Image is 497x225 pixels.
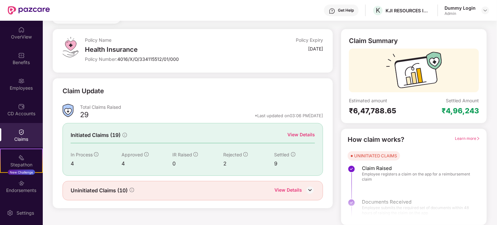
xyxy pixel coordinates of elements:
div: 29 [80,110,89,121]
div: Get Help [338,8,354,13]
img: svg+xml;base64,PHN2ZyBpZD0iQ0RfQWNjb3VudHMiIGRhdGEtbmFtZT0iQ0QgQWNjb3VudHMiIHhtbG5zPSJodHRwOi8vd3... [18,103,25,110]
span: IR Raised [172,152,192,157]
div: 9 [274,160,315,168]
span: info-circle [94,152,98,157]
div: 4 [71,160,121,168]
img: svg+xml;base64,PHN2ZyB4bWxucz0iaHR0cDovL3d3dy53My5vcmcvMjAwMC9zdmciIHdpZHRoPSI0OS4zMiIgaGVpZ2h0PS... [63,37,78,57]
div: View Details [287,131,315,138]
img: svg+xml;base64,PHN2ZyBpZD0iU3RlcC1Eb25lLTMyeDMyIiB4bWxucz0iaHR0cDovL3d3dy53My5vcmcvMjAwMC9zdmciIH... [348,165,355,173]
span: info-circle [193,152,198,157]
div: Estimated amount [349,97,414,104]
div: UNINITIATED CLAIMS [354,152,397,159]
img: svg+xml;base64,PHN2ZyBpZD0iQmVuZWZpdHMiIHhtbG5zPSJodHRwOi8vd3d3LnczLm9yZy8yMDAwL3N2ZyIgd2lkdGg9Ij... [18,52,25,59]
span: info-circle [291,152,295,157]
span: Rejected [223,152,242,157]
div: Settings [15,210,36,216]
img: svg+xml;base64,PHN2ZyB4bWxucz0iaHR0cDovL3d3dy53My5vcmcvMjAwMC9zdmciIHdpZHRoPSIyMSIgaGVpZ2h0PSIyMC... [18,154,25,161]
span: right [476,137,480,141]
span: Learn more [455,136,480,141]
span: Employee registers a claim on the app for a reimbursement claim [362,172,474,182]
img: svg+xml;base64,PHN2ZyBpZD0iSG9tZSIgeG1sbnM9Imh0dHA6Ly93d3cudzMub3JnLzIwMDAvc3ZnIiB3aWR0aD0iMjAiIG... [18,27,25,33]
img: svg+xml;base64,PHN2ZyBpZD0iRHJvcGRvd24tMzJ4MzIiIHhtbG5zPSJodHRwOi8vd3d3LnczLm9yZy8yMDAwL3N2ZyIgd2... [483,8,488,13]
div: Stepathon [1,162,42,168]
div: Policy Expiry [296,37,323,43]
img: ClaimsSummaryIcon [63,104,74,117]
span: info-circle [243,152,248,157]
img: svg+xml;base64,PHN2ZyBpZD0iU2V0dGluZy0yMHgyMCIgeG1sbnM9Imh0dHA6Ly93d3cudzMub3JnLzIwMDAvc3ZnIiB3aW... [7,210,13,216]
span: Claim Raised [362,165,474,172]
div: Total Claims Raised [80,104,323,110]
div: New Challenge [8,170,35,175]
div: 0 [172,160,223,168]
div: Claim Summary [349,37,398,45]
span: info-circle [130,188,134,192]
div: Policy Number: [85,56,244,62]
div: 4 [121,160,172,168]
span: Uninitiated Claims (10) [71,186,128,195]
div: Policy Name [85,37,244,43]
img: svg+xml;base64,PHN2ZyBpZD0iRW5kb3JzZW1lbnRzIiB4bWxucz0iaHR0cDovL3d3dy53My5vcmcvMjAwMC9zdmciIHdpZH... [18,180,25,186]
span: In Process [71,152,93,157]
img: svg+xml;base64,PHN2ZyB3aWR0aD0iMTcyIiBoZWlnaHQ9IjExMyIgdmlld0JveD0iMCAwIDE3MiAxMTMiIGZpbGw9Im5vbm... [386,52,442,92]
span: 4016/X/O/334115512/01/000 [117,56,179,62]
span: info-circle [122,133,127,137]
div: [DATE] [308,46,323,52]
span: info-circle [144,152,149,157]
div: How claim works? [348,135,404,145]
div: ₹4,96,243 [442,106,479,115]
div: Health Insurance [85,46,244,53]
div: ₹6,47,788.65 [349,106,414,115]
div: View Details [274,186,302,195]
img: DownIcon [305,185,315,195]
img: svg+xml;base64,PHN2ZyBpZD0iSGVscC0zMngzMiIgeG1sbnM9Imh0dHA6Ly93d3cudzMub3JnLzIwMDAvc3ZnIiB3aWR0aD... [329,8,335,14]
span: Initiated Claims (19) [71,131,121,139]
div: *Last updated on 03:06 PM[DATE] [255,113,323,118]
div: Claim Update [63,86,104,96]
div: 2 [223,160,274,168]
span: K [376,6,380,14]
img: svg+xml;base64,PHN2ZyBpZD0iRW1wbG95ZWVzIiB4bWxucz0iaHR0cDovL3d3dy53My5vcmcvMjAwMC9zdmciIHdpZHRoPS... [18,78,25,84]
span: Settled [274,152,290,157]
span: Approved [121,152,143,157]
div: Admin [445,11,476,16]
div: Dummy Login [445,5,476,11]
img: svg+xml;base64,PHN2ZyBpZD0iQ2xhaW0iIHhtbG5zPSJodHRwOi8vd3d3LnczLm9yZy8yMDAwL3N2ZyIgd2lkdGg9IjIwIi... [18,129,25,135]
img: New Pazcare Logo [8,6,50,15]
div: Settled Amount [446,97,479,104]
div: KJI RESOURCES INDIA PRIVATE LIMITED [386,7,431,14]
